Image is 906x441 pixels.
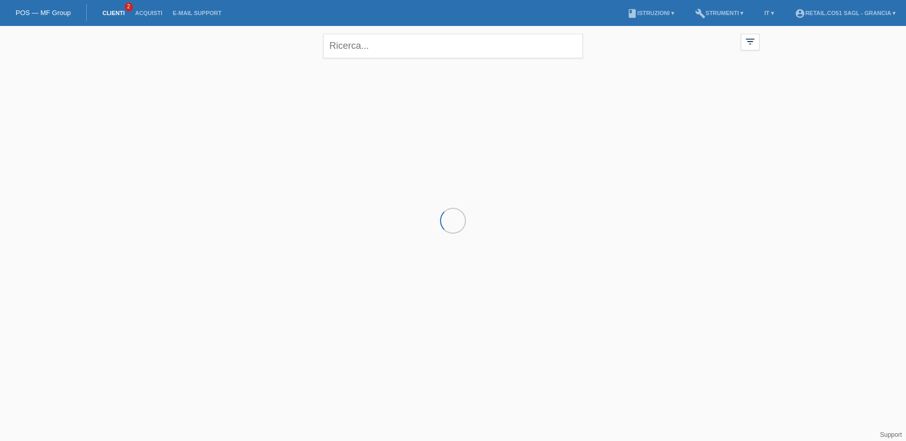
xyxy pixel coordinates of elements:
a: account_circleRetail.Co51 Sagl - Grancia ▾ [790,10,901,16]
i: filter_list [744,36,756,47]
a: Support [880,431,902,438]
i: build [695,8,705,19]
span: 2 [125,3,133,11]
i: book [627,8,637,19]
a: buildStrumenti ▾ [690,10,749,16]
a: POS — MF Group [16,9,71,17]
a: Clienti [97,10,130,16]
a: E-mail Support [168,10,227,16]
i: account_circle [795,8,805,19]
input: Ricerca... [323,34,583,58]
a: Acquisti [130,10,168,16]
a: IT ▾ [759,10,779,16]
a: bookIstruzioni ▾ [622,10,679,16]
